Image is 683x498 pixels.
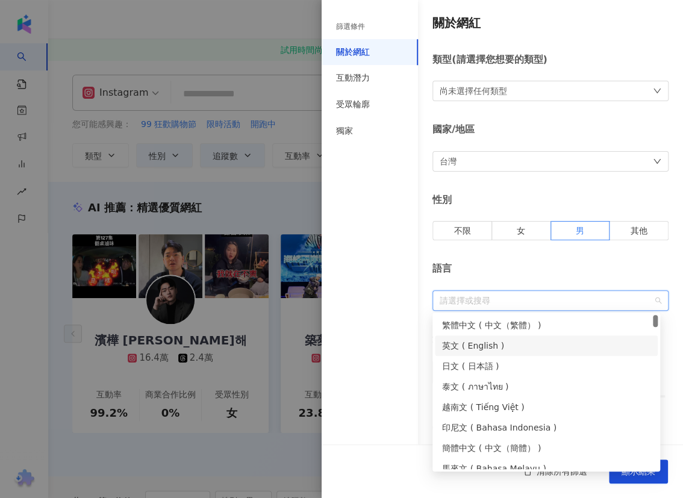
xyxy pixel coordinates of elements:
[432,123,669,136] div: 國家/地區
[435,315,658,335] div: 繁體中文 ( 中文（繁體） )
[336,125,353,137] div: 獨家
[454,226,470,235] span: 不限
[653,87,661,95] span: down
[435,417,658,438] div: 印尼文 ( Bahasa Indonesia )
[442,319,650,332] div: 繁體中文 ( 中文（繁體） )
[336,22,365,32] div: 篩選條件
[442,441,650,455] div: 簡體中文 ( 中文（簡體） )
[432,14,669,31] h4: 關於網紅
[511,459,599,484] button: 清除所有篩選
[432,262,669,275] div: 語言
[609,459,668,484] button: 顯示結果
[432,193,669,207] div: 性別
[435,458,658,479] div: 馬來文 ( Bahasa Melayu )
[631,226,647,235] span: 其他
[440,84,507,98] div: 尚未選擇任何類型
[517,226,525,235] span: 女
[435,376,658,397] div: 泰文 ( ภาษาไทย )
[442,380,650,393] div: 泰文 ( ภาษาไทย )
[440,155,457,168] div: 台灣
[435,438,658,458] div: 簡體中文 ( 中文（簡體） )
[622,467,655,476] span: 顯示結果
[336,46,370,58] div: 關於網紅
[435,397,658,417] div: 越南文 ( Tiếng Việt )
[336,72,370,84] div: 互動潛力
[435,356,658,376] div: 日文 ( 日本語 )
[442,421,650,434] div: 印尼文 ( Bahasa Indonesia )
[336,99,370,111] div: 受眾輪廓
[442,339,650,352] div: 英文 ( English )
[537,467,587,476] span: 清除所有篩選
[442,462,650,475] div: 馬來文 ( Bahasa Melayu )
[432,53,669,66] div: 類型 ( 請選擇您想要的類型 )
[442,400,650,414] div: 越南文 ( Tiếng Việt )
[576,226,584,235] span: 男
[442,359,650,373] div: 日文 ( 日本語 )
[435,335,658,356] div: 英文 ( English )
[653,157,661,166] span: down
